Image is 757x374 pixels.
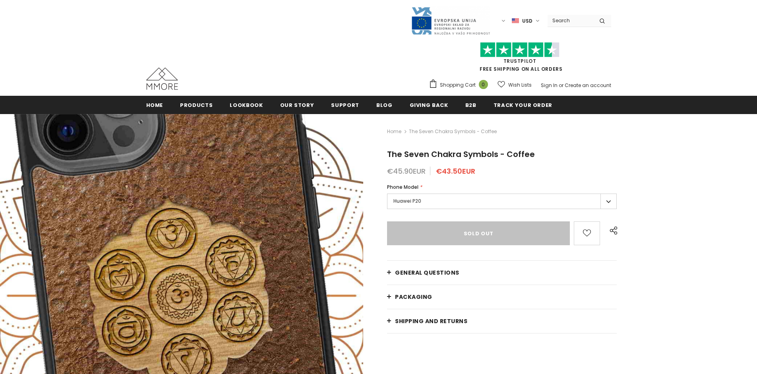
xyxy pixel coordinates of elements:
input: Sold Out [387,221,570,245]
a: Shopping Cart 0 [429,79,492,91]
a: Shipping and returns [387,309,617,333]
a: Lookbook [230,96,263,114]
a: General Questions [387,261,617,285]
a: Wish Lists [498,78,532,92]
span: FREE SHIPPING ON ALL ORDERS [429,46,611,72]
img: USD [512,17,519,24]
a: Our Story [280,96,314,114]
a: PACKAGING [387,285,617,309]
span: Shopping Cart [440,81,476,89]
a: Create an account [565,82,611,89]
a: Home [146,96,163,114]
a: Track your order [494,96,552,114]
span: Our Story [280,101,314,109]
a: B2B [465,96,476,114]
img: MMORE Cases [146,68,178,90]
a: Trustpilot [503,58,536,64]
img: Javni Razpis [411,6,490,35]
span: General Questions [395,269,459,277]
span: €43.50EUR [436,166,475,176]
label: Huawei P20 [387,194,617,209]
span: Lookbook [230,101,263,109]
span: or [559,82,563,89]
a: Home [387,127,401,136]
span: 0 [479,80,488,89]
a: support [331,96,359,114]
span: support [331,101,359,109]
a: Giving back [410,96,448,114]
img: Trust Pilot Stars [480,42,560,58]
span: €45.90EUR [387,166,426,176]
a: Sign In [541,82,558,89]
span: Shipping and returns [395,317,467,325]
a: Products [180,96,213,114]
span: Giving back [410,101,448,109]
a: Javni Razpis [411,17,490,24]
span: Blog [376,101,393,109]
input: Search Site [548,15,593,26]
span: USD [522,17,532,25]
span: Home [146,101,163,109]
span: The Seven Chakra Symbols - Coffee [387,149,535,160]
span: Track your order [494,101,552,109]
span: Wish Lists [508,81,532,89]
span: The Seven Chakra Symbols - Coffee [409,127,497,136]
span: B2B [465,101,476,109]
span: Products [180,101,213,109]
span: PACKAGING [395,293,432,301]
a: Blog [376,96,393,114]
span: Phone Model [387,184,418,190]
